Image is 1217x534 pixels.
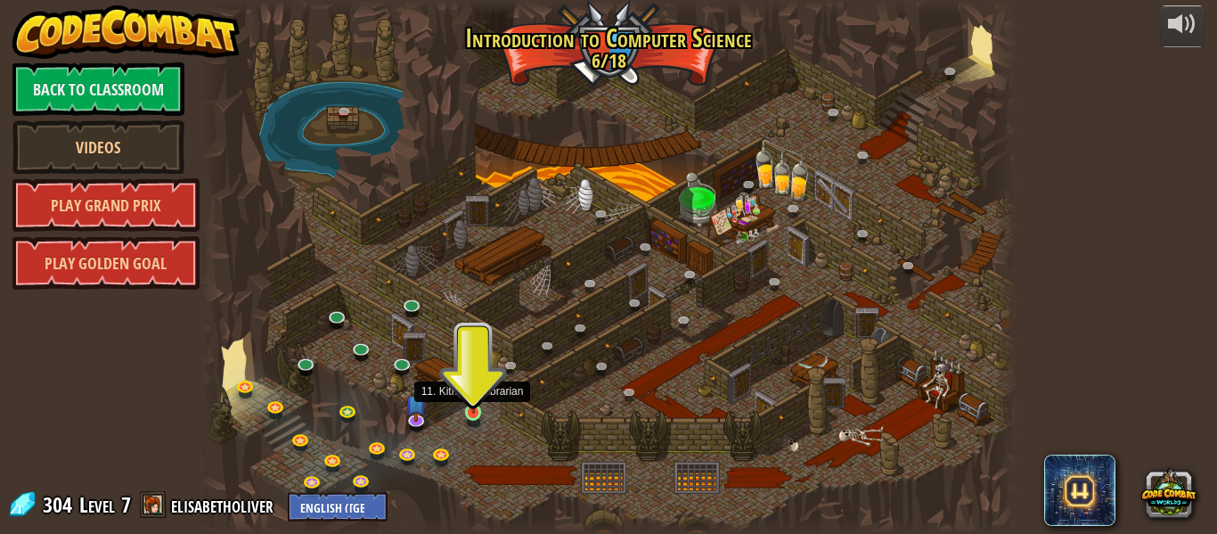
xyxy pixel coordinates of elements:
span: 304 [43,490,78,519]
img: level-banner-unstarted-subscriber.png [405,384,427,422]
img: level-banner-started.png [464,371,483,414]
button: Adjust volume [1160,5,1205,47]
a: Videos [12,120,184,174]
a: elisabetholiver [171,490,279,519]
a: Back to Classroom [12,62,184,116]
a: Play Grand Prix [12,178,200,232]
a: Play Golden Goal [12,236,200,290]
span: Level [79,490,115,520]
img: CodeCombat - Learn how to code by playing a game [12,5,241,59]
span: 7 [121,490,131,519]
